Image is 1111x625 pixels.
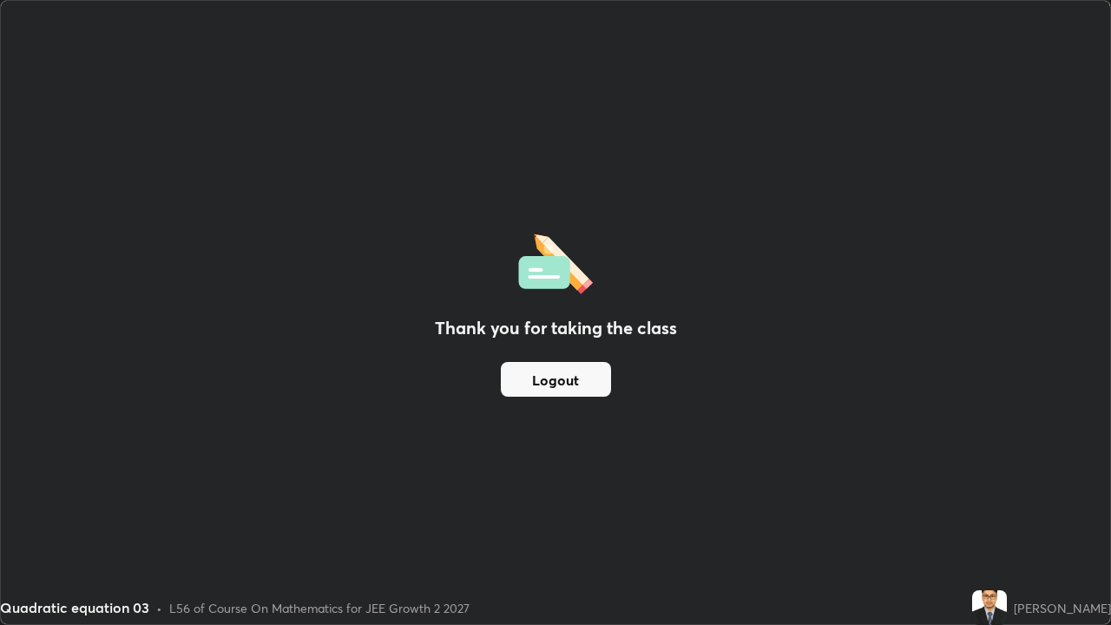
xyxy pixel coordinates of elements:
button: Logout [501,362,611,397]
div: • [156,599,162,617]
img: offlineFeedback.1438e8b3.svg [518,228,593,294]
h2: Thank you for taking the class [435,315,677,341]
div: L56 of Course On Mathematics for JEE Growth 2 2027 [169,599,470,617]
img: 2745fe793a46406aaf557eabbaf1f1be.jpg [972,590,1007,625]
div: [PERSON_NAME] [1014,599,1111,617]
